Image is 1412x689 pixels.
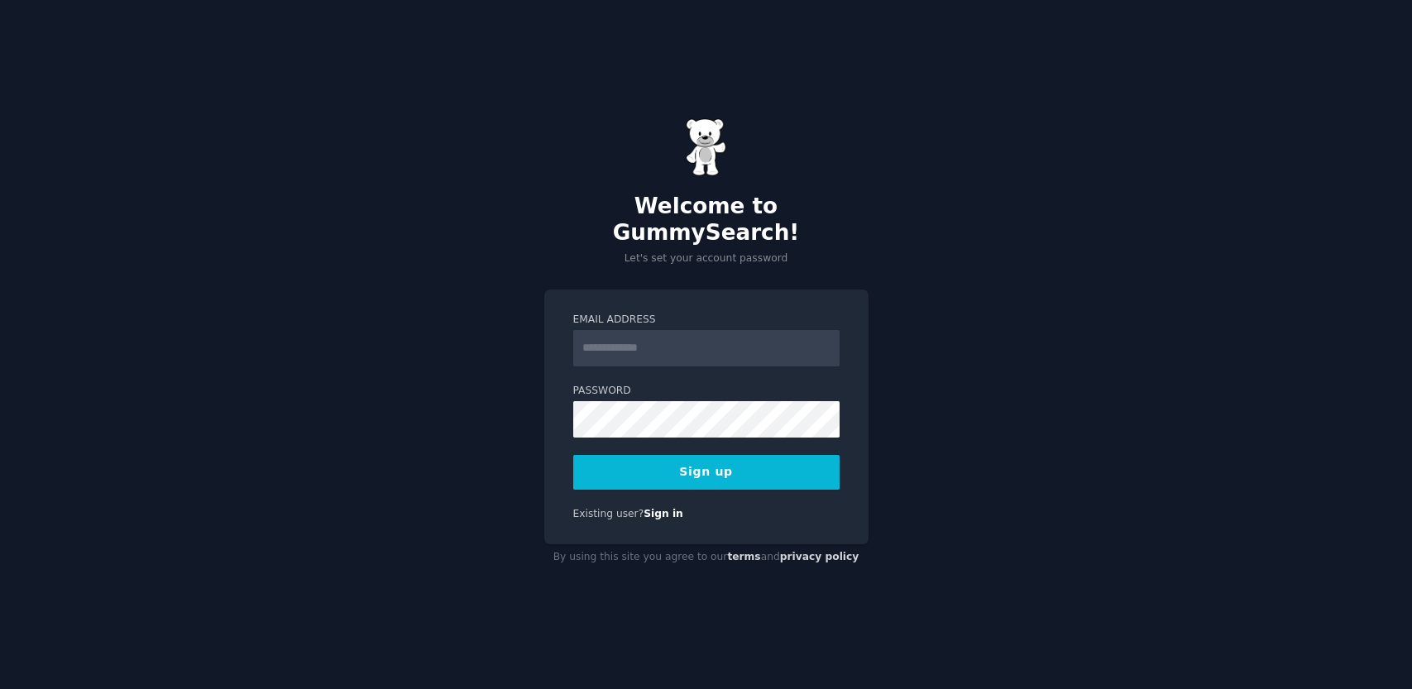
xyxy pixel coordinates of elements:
[544,544,869,571] div: By using this site you agree to our and
[573,508,644,519] span: Existing user?
[573,455,840,490] button: Sign up
[544,194,869,246] h2: Welcome to GummySearch!
[644,508,683,519] a: Sign in
[573,313,840,328] label: Email Address
[573,384,840,399] label: Password
[544,251,869,266] p: Let's set your account password
[780,551,859,562] a: privacy policy
[727,551,760,562] a: terms
[686,118,727,176] img: Gummy Bear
